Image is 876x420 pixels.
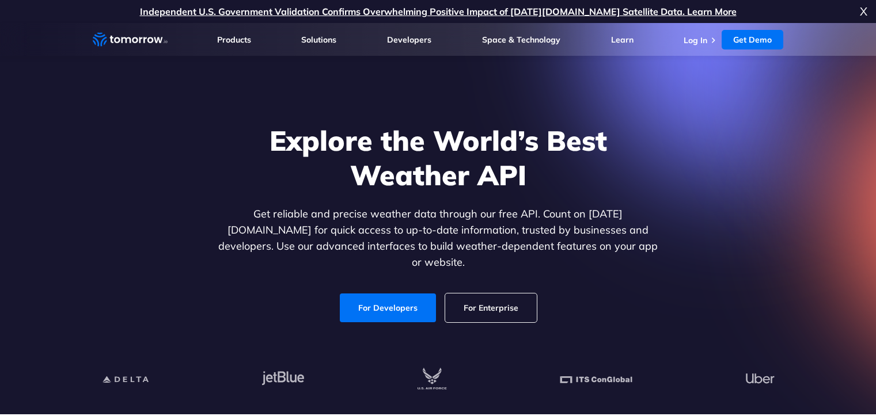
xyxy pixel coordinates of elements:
[445,293,537,322] a: For Enterprise
[722,30,783,49] a: Get Demo
[340,293,436,322] a: For Developers
[611,35,634,45] a: Learn
[216,123,661,192] h1: Explore the World’s Best Weather API
[216,206,661,270] p: Get reliable and precise weather data through our free API. Count on [DATE][DOMAIN_NAME] for quic...
[684,35,707,45] a: Log In
[93,31,168,48] a: Home link
[387,35,431,45] a: Developers
[217,35,251,45] a: Products
[482,35,560,45] a: Space & Technology
[301,35,336,45] a: Solutions
[140,6,737,17] a: Independent U.S. Government Validation Confirms Overwhelming Positive Impact of [DATE][DOMAIN_NAM...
